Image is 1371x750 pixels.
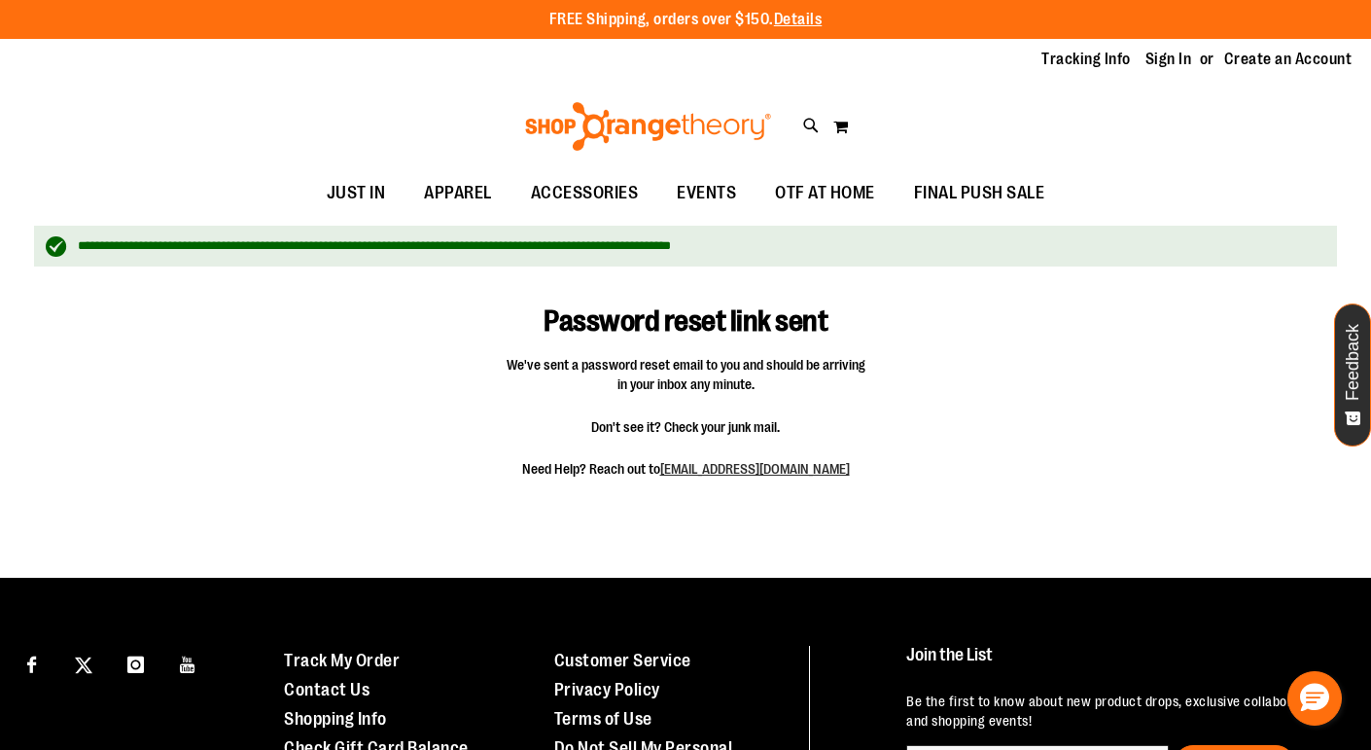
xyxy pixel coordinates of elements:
[1344,324,1362,401] span: Feedback
[1334,304,1371,446] button: Feedback - Show survey
[506,417,865,437] span: Don't see it? Check your junk mail.
[554,680,660,699] a: Privacy Policy
[327,171,386,215] span: JUST IN
[756,171,895,216] a: OTF AT HOME
[284,680,369,699] a: Contact Us
[1145,49,1192,70] a: Sign In
[549,9,823,31] p: FREE Shipping, orders over $150.
[284,709,387,729] a: Shopping Info
[895,171,1065,216] a: FINAL PUSH SALE
[1224,49,1353,70] a: Create an Account
[914,171,1045,215] span: FINAL PUSH SALE
[404,171,511,216] a: APPAREL
[506,459,865,479] span: Need Help? Reach out to
[75,657,92,674] img: Twitter
[171,646,205,680] a: Visit our Youtube page
[657,171,756,216] a: EVENTS
[459,276,913,339] h1: Password reset link sent
[1287,671,1342,726] button: Hello, have a question? Let’s chat.
[119,646,153,680] a: Visit our Instagram page
[554,709,652,729] a: Terms of Use
[511,171,658,216] a: ACCESSORIES
[906,692,1334,731] p: Be the first to know about new product drops, exclusive collaborations, and shopping events!
[15,646,49,680] a: Visit our Facebook page
[774,11,823,28] a: Details
[531,171,639,215] span: ACCESSORIES
[307,171,405,216] a: JUST IN
[775,171,875,215] span: OTF AT HOME
[424,171,492,215] span: APPAREL
[554,651,691,670] a: Customer Service
[660,461,850,477] a: [EMAIL_ADDRESS][DOMAIN_NAME]
[677,171,736,215] span: EVENTS
[67,646,101,680] a: Visit our X page
[506,355,865,394] span: We've sent a password reset email to you and should be arriving in your inbox any minute.
[522,102,774,151] img: Shop Orangetheory
[284,651,400,670] a: Track My Order
[906,646,1334,682] h4: Join the List
[1041,49,1131,70] a: Tracking Info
